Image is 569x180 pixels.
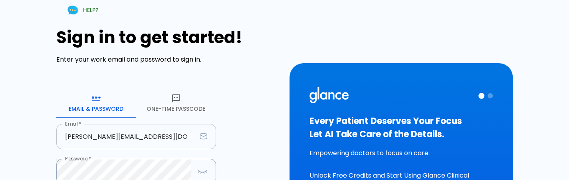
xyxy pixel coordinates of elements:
label: Email [65,120,81,127]
label: Password [65,155,91,162]
img: Chat Support [66,3,80,17]
p: Enter your work email and password to sign in. [56,55,280,64]
h1: Sign in to get started! [56,28,280,47]
button: Email & Password [56,89,136,118]
p: Empowering doctors to focus on care. [309,148,493,158]
h3: Every Patient Deserves Your Focus Let AI Take Care of the Details. [309,114,493,141]
input: dr.ahmed@clinic.com [56,124,196,149]
button: One-Time Passcode [136,89,216,118]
